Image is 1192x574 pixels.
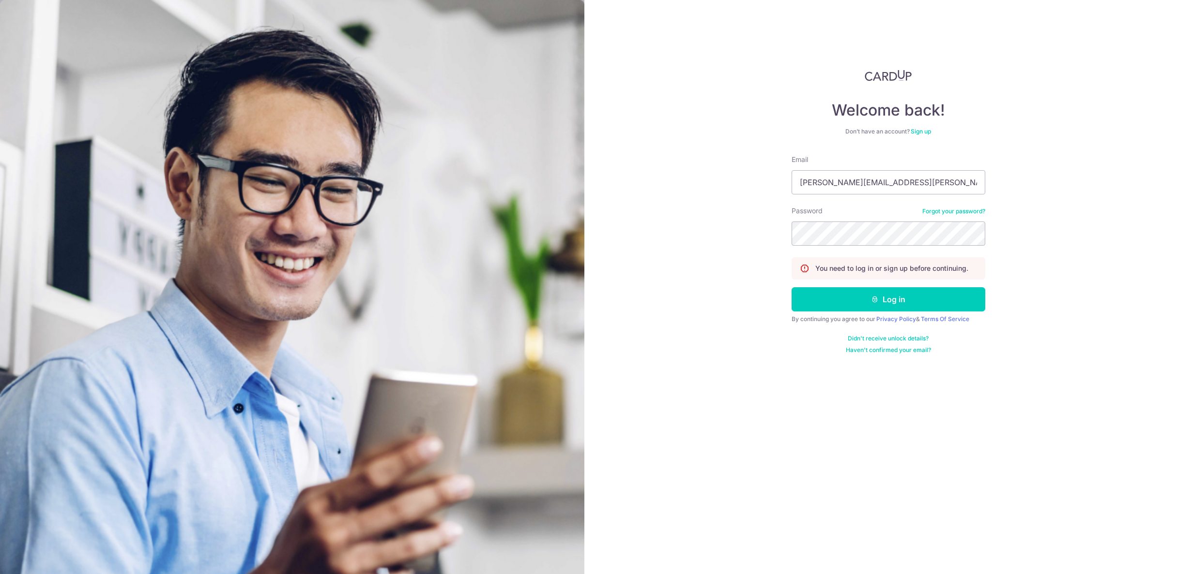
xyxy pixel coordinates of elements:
div: Don’t have an account? [792,128,985,135]
label: Password [792,206,823,216]
p: You need to log in or sign up before continuing. [815,264,968,273]
h4: Welcome back! [792,101,985,120]
button: Log in [792,287,985,311]
img: CardUp Logo [865,70,912,81]
a: Sign up [911,128,931,135]
a: Didn't receive unlock details? [848,335,929,342]
a: Forgot your password? [922,207,985,215]
a: Haven't confirmed your email? [846,346,931,354]
a: Terms Of Service [921,315,969,323]
input: Enter your Email [792,170,985,194]
label: Email [792,155,808,164]
div: By continuing you agree to our & [792,315,985,323]
a: Privacy Policy [876,315,916,323]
